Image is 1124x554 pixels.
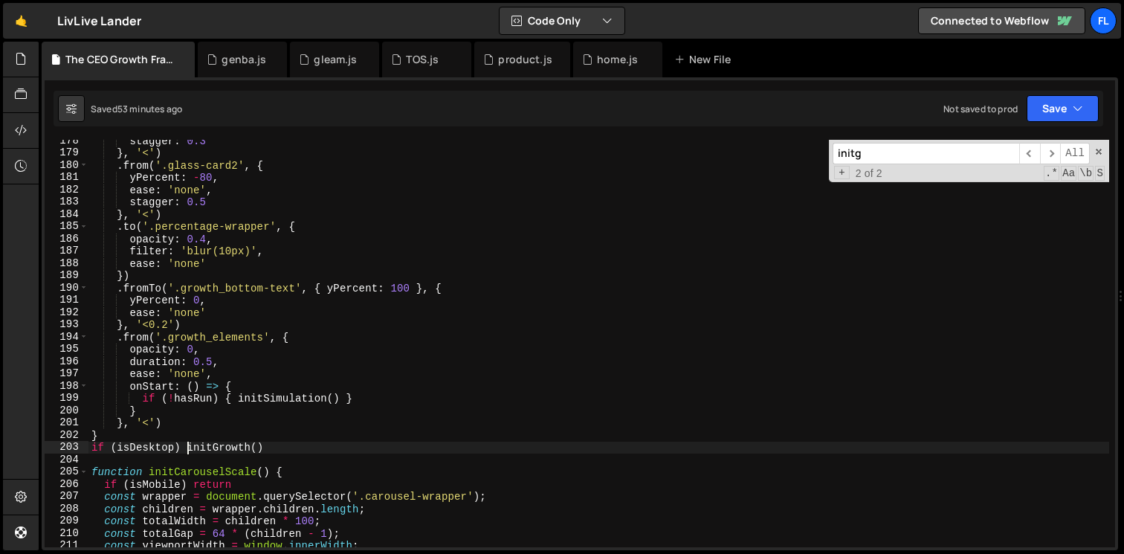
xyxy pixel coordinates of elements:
[45,146,88,159] div: 179
[45,478,88,491] div: 206
[45,454,88,466] div: 204
[3,3,39,39] a: 🤙
[1061,166,1076,181] span: CaseSensitive Search
[45,490,88,503] div: 207
[834,166,850,180] span: Toggle Replace mode
[1060,143,1090,164] span: Alt-Enter
[45,355,88,368] div: 196
[45,318,88,331] div: 193
[45,367,88,380] div: 197
[1078,166,1094,181] span: Whole Word Search
[45,135,88,147] div: 178
[45,343,88,355] div: 195
[45,392,88,405] div: 199
[45,159,88,172] div: 180
[45,429,88,442] div: 202
[91,103,182,115] div: Saved
[45,171,88,184] div: 181
[45,306,88,319] div: 192
[500,7,624,34] button: Code Only
[45,269,88,282] div: 189
[45,331,88,344] div: 194
[117,103,182,115] div: 53 minutes ago
[65,52,177,67] div: The CEO Growth Framework.js
[45,405,88,417] div: 200
[1040,143,1061,164] span: ​
[222,52,266,67] div: genba.js
[57,12,141,30] div: LivLive Lander
[1090,7,1117,34] a: Fl
[45,196,88,208] div: 183
[45,294,88,306] div: 191
[597,52,638,67] div: home.js
[45,416,88,429] div: 201
[45,539,88,552] div: 211
[1095,166,1105,181] span: Search In Selection
[918,7,1085,34] a: Connected to Webflow
[45,220,88,233] div: 185
[45,282,88,294] div: 190
[45,527,88,540] div: 210
[45,466,88,478] div: 205
[850,167,888,180] span: 2 of 2
[45,233,88,245] div: 186
[1044,166,1059,181] span: RegExp Search
[1019,143,1040,164] span: ​
[1027,95,1099,122] button: Save
[498,52,552,67] div: product.js
[45,380,88,393] div: 198
[406,52,439,67] div: TOS.js
[45,184,88,196] div: 182
[314,52,357,67] div: gleam.js
[45,441,88,454] div: 203
[45,257,88,270] div: 188
[674,52,737,67] div: New File
[833,143,1019,164] input: Search for
[943,103,1018,115] div: Not saved to prod
[45,245,88,257] div: 187
[45,503,88,515] div: 208
[45,515,88,527] div: 209
[45,208,88,221] div: 184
